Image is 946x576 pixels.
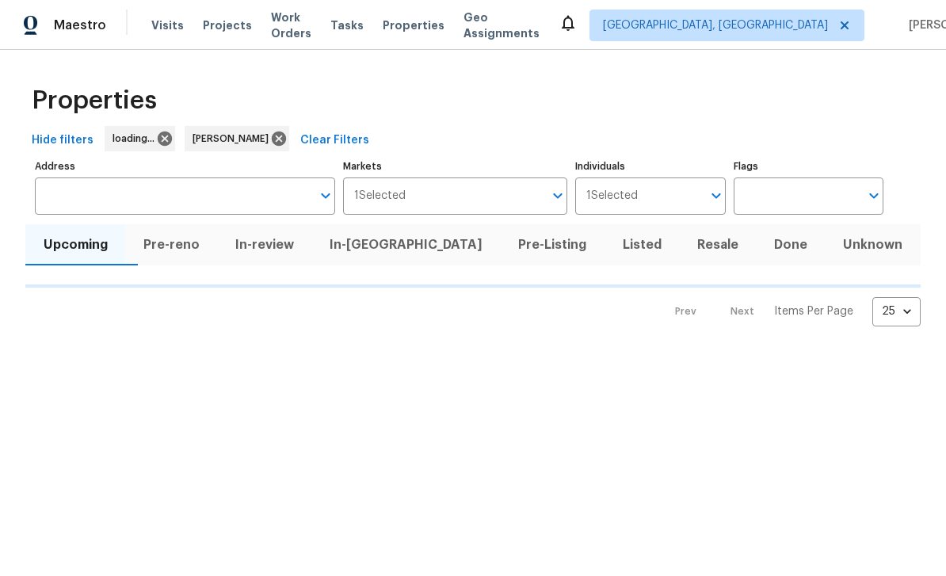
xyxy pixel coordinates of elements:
[300,131,369,151] span: Clear Filters
[135,234,208,256] span: Pre-reno
[113,131,161,147] span: loading...
[547,185,569,207] button: Open
[35,162,335,171] label: Address
[330,20,364,31] span: Tasks
[354,189,406,203] span: 1 Selected
[322,234,491,256] span: In-[GEOGRAPHIC_DATA]
[510,234,595,256] span: Pre-Listing
[32,93,157,109] span: Properties
[705,185,727,207] button: Open
[271,10,311,41] span: Work Orders
[586,189,638,203] span: 1 Selected
[383,17,444,33] span: Properties
[25,126,100,155] button: Hide filters
[315,185,337,207] button: Open
[863,185,885,207] button: Open
[35,234,116,256] span: Upcoming
[575,162,725,171] label: Individuals
[660,297,921,326] nav: Pagination Navigation
[835,234,911,256] span: Unknown
[872,291,921,332] div: 25
[54,17,106,33] span: Maestro
[734,162,883,171] label: Flags
[32,131,93,151] span: Hide filters
[227,234,302,256] span: In-review
[689,234,746,256] span: Resale
[151,17,184,33] span: Visits
[294,126,376,155] button: Clear Filters
[463,10,540,41] span: Geo Assignments
[766,234,816,256] span: Done
[774,303,853,319] p: Items Per Page
[603,17,828,33] span: [GEOGRAPHIC_DATA], [GEOGRAPHIC_DATA]
[185,126,289,151] div: [PERSON_NAME]
[343,162,568,171] label: Markets
[203,17,252,33] span: Projects
[614,234,669,256] span: Listed
[105,126,175,151] div: loading...
[193,131,275,147] span: [PERSON_NAME]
